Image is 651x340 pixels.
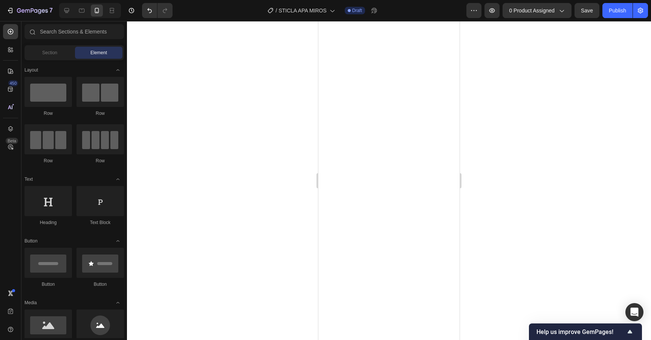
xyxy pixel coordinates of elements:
p: 7 [49,6,53,15]
div: Publish [607,7,626,15]
div: Undo/Redo [142,3,173,18]
div: Text Block [76,219,124,226]
button: 0 product assigned [497,3,570,18]
span: Save [579,8,592,14]
span: Layout [24,67,39,73]
div: Beta [6,138,18,144]
span: Element [90,49,107,56]
div: Row [76,110,124,117]
div: Button [24,281,72,288]
span: Help us improve GemPages! [536,328,625,335]
div: Open Intercom Messenger [625,303,643,321]
span: Draft [350,7,361,14]
div: Heading [24,219,72,226]
button: 7 [3,3,56,18]
span: Toggle open [112,297,124,309]
span: Button [24,238,38,244]
button: Publish [601,3,633,18]
div: 450 [7,80,18,86]
div: Button [76,281,124,288]
span: Toggle open [112,64,124,76]
span: Toggle open [112,173,124,185]
button: Show survey - Help us improve GemPages! [536,327,634,336]
span: Toggle open [112,235,124,247]
span: Media [24,299,38,306]
input: Search Sections & Elements [24,24,124,39]
span: / [271,7,273,15]
button: Save [573,3,598,18]
span: Text [24,176,34,183]
span: STICLA APA MIROS [274,7,324,15]
div: Row [24,157,72,164]
span: Section [42,49,58,56]
span: 0 product assigned [503,7,553,15]
iframe: Design area [318,21,460,340]
div: Row [76,157,124,164]
div: Row [24,110,72,117]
